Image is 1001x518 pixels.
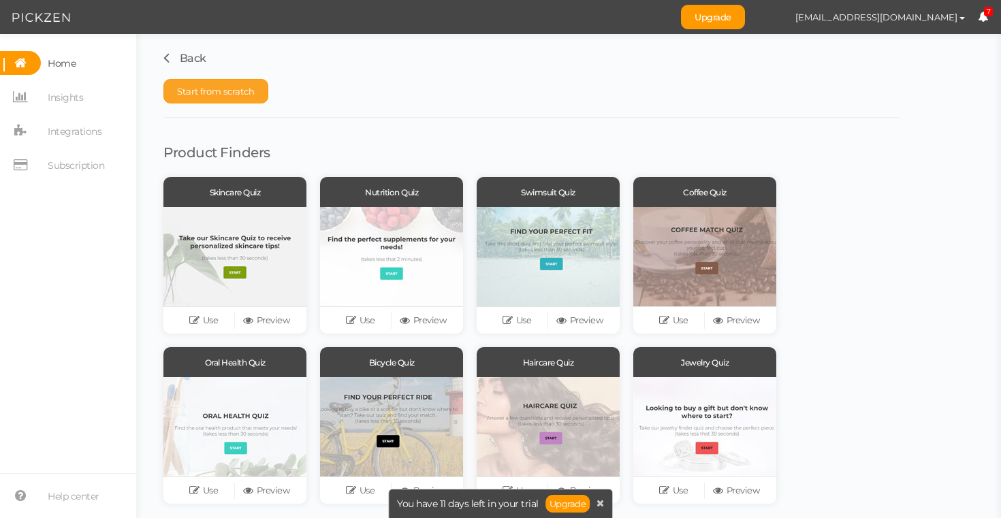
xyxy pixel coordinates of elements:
span: Insights [48,86,83,108]
span: Home [48,52,76,74]
span: Subscription [48,155,104,176]
div: Coffee Quiz [633,177,776,207]
div: Swimsuit Quiz [477,177,620,207]
a: Preview [548,311,611,330]
a: Use [329,311,392,330]
span: [EMAIL_ADDRESS][DOMAIN_NAME] [795,12,957,22]
div: Bicycle Quiz [320,347,463,377]
a: Use [486,311,548,330]
a: Use [642,311,705,330]
a: Preview [548,481,611,500]
a: Upgrade [681,5,745,29]
a: Use [642,481,705,500]
div: Oral Health Quiz [163,347,306,377]
a: Preview [705,311,767,330]
span: 7 [984,7,994,17]
img: 82deb529b1a4dcbd141eb26f2caf4da6 [759,5,782,29]
a: Preview [705,481,767,500]
a: Preview [392,311,454,330]
a: Use [172,481,235,500]
a: Preview [235,311,298,330]
a: Preview [392,481,454,500]
a: Preview [235,481,298,500]
button: Start from scratch [163,79,268,103]
span: Help center [48,485,99,507]
div: Jewelry Quiz [633,347,776,377]
span: Start from scratch [177,86,255,97]
a: Use [329,481,392,500]
a: Upgrade [545,495,590,513]
div: Skincare Quiz [163,177,306,207]
span: You have 11 days left in your trial [397,499,539,508]
a: Use [172,311,235,330]
a: Use [486,481,548,500]
img: Pickzen logo [12,10,70,26]
a: Back [163,52,206,65]
div: Nutrition Quiz [320,177,463,207]
span: Integrations [48,120,101,142]
button: [EMAIL_ADDRESS][DOMAIN_NAME] [782,5,978,29]
div: Haircare Quiz [477,347,620,377]
h1: Product Finders [163,145,899,160]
